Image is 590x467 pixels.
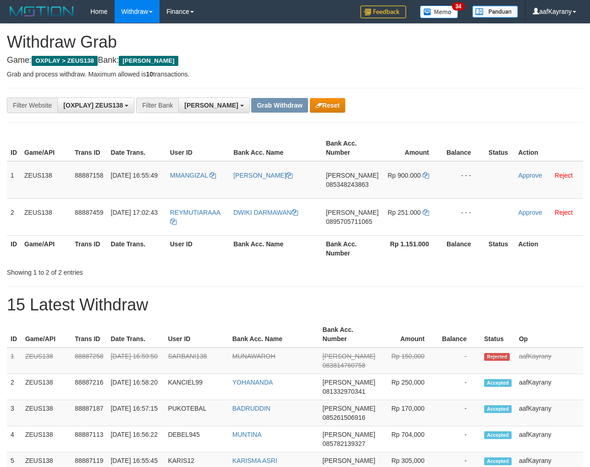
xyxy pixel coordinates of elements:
span: Accepted [484,405,512,413]
th: Bank Acc. Number [322,235,382,261]
span: Copy 081332970341 to clipboard [323,388,365,395]
span: Copy 085261506916 to clipboard [323,414,365,421]
span: Copy 085782139327 to clipboard [323,440,365,447]
th: Balance [438,321,480,348]
button: Reset [310,98,345,113]
td: ZEUS138 [21,198,71,235]
td: Rp 704,000 [379,426,438,452]
td: Rp 170,000 [379,400,438,426]
th: ID [7,235,21,261]
span: [PERSON_NAME] [323,431,375,438]
th: Game/API [22,321,71,348]
th: ID [7,321,22,348]
td: 3 [7,400,22,426]
a: Approve [518,172,542,179]
td: 2 [7,374,22,400]
td: Rp 150,000 [379,348,438,374]
span: [PERSON_NAME] [184,102,238,109]
img: panduan.png [472,5,518,18]
img: Button%20Memo.svg [420,5,458,18]
th: Action [514,235,583,261]
span: [DATE] 17:02:43 [111,209,158,216]
td: ZEUS138 [22,400,71,426]
strong: 10 [146,71,153,78]
td: 88887113 [71,426,107,452]
span: 88887158 [75,172,103,179]
span: [OXPLAY] ZEUS138 [63,102,123,109]
th: Balance [443,235,485,261]
th: ID [7,135,21,161]
td: SARBANI138 [164,348,228,374]
td: 88887216 [71,374,107,400]
img: MOTION_logo.png [7,5,77,18]
th: Bank Acc. Number [322,135,382,161]
button: [PERSON_NAME] [178,98,249,113]
td: Rp 250,000 [379,374,438,400]
td: - [438,400,480,426]
td: 4 [7,426,22,452]
td: PUKOTEBAL [164,400,228,426]
span: [PERSON_NAME] [323,405,375,412]
a: REYMUTIARAAA [170,209,221,225]
td: 88887187 [71,400,107,426]
a: Approve [518,209,542,216]
th: Game/API [21,135,71,161]
td: aafKayrany [515,400,583,426]
span: Accepted [484,431,512,439]
th: Status [485,235,515,261]
td: KANCIEL99 [164,374,228,400]
a: BADRUDDIN [232,405,270,412]
div: Filter Website [7,98,57,113]
td: - [438,374,480,400]
td: aafKayrany [515,348,583,374]
h1: Withdraw Grab [7,33,583,51]
span: [DATE] 16:55:49 [111,172,158,179]
span: [PERSON_NAME] [323,457,375,464]
td: - [438,426,480,452]
th: Bank Acc. Name [230,235,322,261]
td: DEBEL945 [164,426,228,452]
span: Rejected [484,353,510,361]
th: Game/API [21,235,71,261]
td: aafKayrany [515,426,583,452]
td: 1 [7,161,21,199]
td: ZEUS138 [22,374,71,400]
th: Rp 1.151.000 [382,235,443,261]
span: 88887459 [75,209,103,216]
a: MUNTINA [232,431,262,438]
th: Trans ID [71,321,107,348]
img: Feedback.jpg [360,5,406,18]
span: REYMUTIARAAA [170,209,221,216]
span: Copy 085348243863 to clipboard [326,181,369,188]
a: Copy 900000 to clipboard [423,172,429,179]
div: Showing 1 to 2 of 2 entries [7,264,239,277]
span: [PERSON_NAME] [323,353,375,360]
td: [DATE] 16:58:20 [107,374,164,400]
span: OXPLAY > ZEUS138 [32,56,98,66]
h1: 15 Latest Withdraw [7,296,583,314]
td: [DATE] 16:59:50 [107,348,164,374]
th: Bank Acc. Number [319,321,379,348]
th: User ID [166,135,230,161]
td: [DATE] 16:57:15 [107,400,164,426]
td: 2 [7,198,21,235]
span: MMANGIZAL [170,172,208,179]
a: DWIKI DARMAWAN [233,209,298,216]
a: Copy 251000 to clipboard [423,209,429,216]
th: Trans ID [71,135,107,161]
th: User ID [164,321,228,348]
a: Reject [555,172,573,179]
a: Reject [555,209,573,216]
button: [OXPLAY] ZEUS138 [57,98,134,113]
span: Copy 083814760758 to clipboard [323,362,365,369]
th: Trans ID [71,235,107,261]
th: Action [514,135,583,161]
a: MMANGIZAL [170,172,216,179]
td: aafKayrany [515,374,583,400]
th: Op [515,321,583,348]
th: Status [480,321,515,348]
td: 88887258 [71,348,107,374]
td: ZEUS138 [21,161,71,199]
td: - - - [443,198,485,235]
th: Status [485,135,515,161]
